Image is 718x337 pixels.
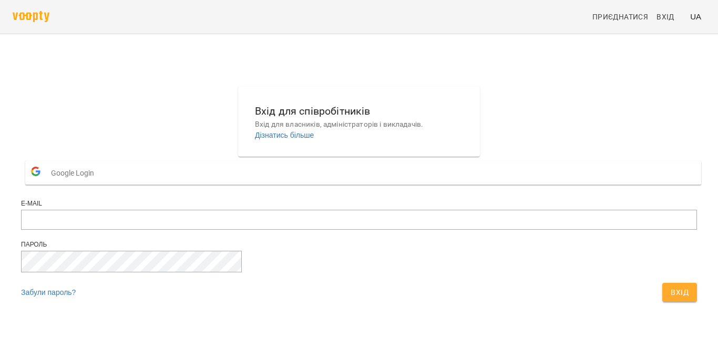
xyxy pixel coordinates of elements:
[255,131,314,139] a: Дізнатись більше
[657,11,674,23] span: Вхід
[21,288,76,297] a: Забули пароль?
[51,162,99,183] span: Google Login
[21,199,697,208] div: E-mail
[13,11,49,22] img: voopty.png
[686,7,705,26] button: UA
[255,119,463,130] p: Вхід для власників, адміністраторів і викладачів.
[255,103,463,119] h6: Вхід для співробітників
[671,286,689,299] span: Вхід
[588,7,652,26] a: Приєднатися
[592,11,648,23] span: Приєднатися
[21,240,697,249] div: Пароль
[662,283,697,302] button: Вхід
[25,161,701,185] button: Google Login
[690,11,701,22] span: UA
[247,95,471,149] button: Вхід для співробітниківВхід для власників, адміністраторів і викладачів.Дізнатись більше
[652,7,686,26] a: Вхід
